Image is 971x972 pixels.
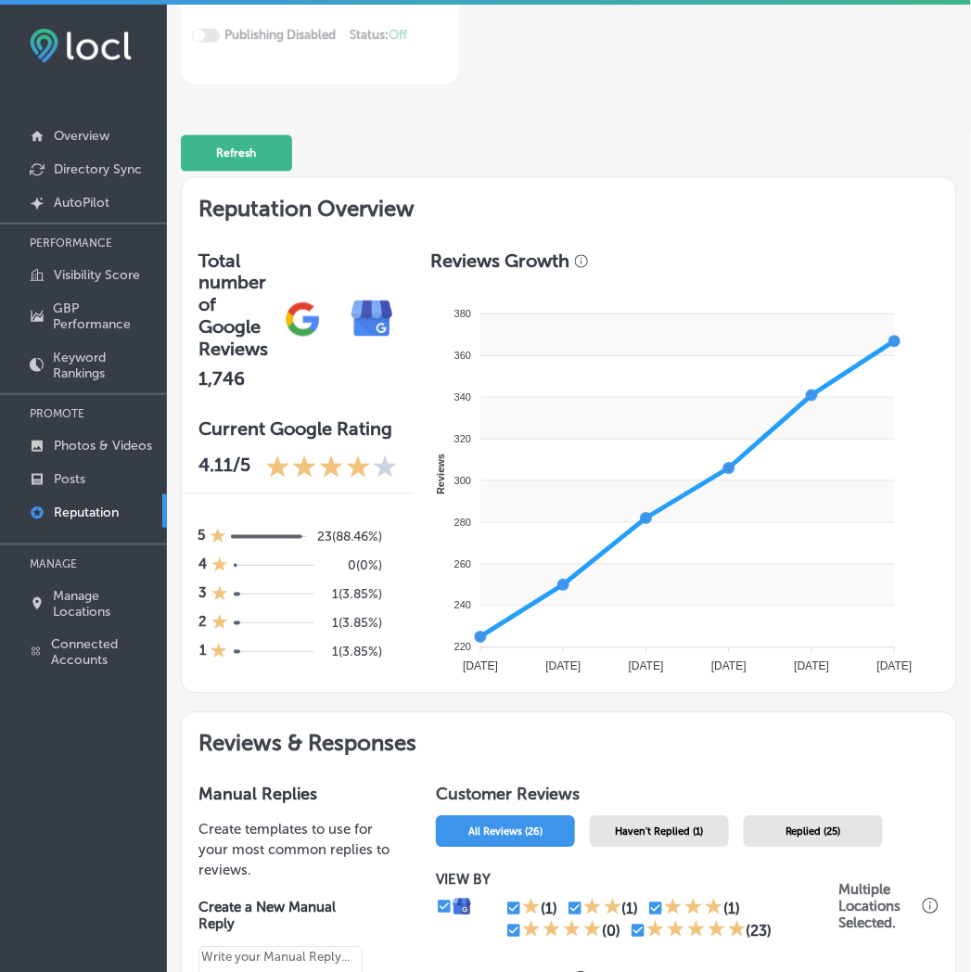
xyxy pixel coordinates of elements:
tspan: 280 [454,517,470,528]
p: Create templates to use for your most common replies to reviews. [198,820,391,881]
div: 1 Star [211,614,228,633]
div: 3 Stars [664,898,723,920]
p: Reputation [54,505,119,520]
tspan: [DATE] [794,659,829,672]
p: Overview [54,128,109,144]
tspan: 340 [454,391,470,403]
p: Manage Locations [54,588,158,620]
h4: 3 [198,585,207,605]
div: 4 Stars [522,920,602,942]
tspan: 260 [454,558,470,569]
h2: Reputation Overview [182,178,956,233]
tspan: [DATE] [463,659,498,672]
h2: Reviews & Responses [182,713,956,768]
tspan: 300 [454,475,470,486]
h5: 1 ( 3.85% ) [325,616,382,632]
span: Haven't Replied (1) [616,826,704,838]
p: VIEW BY [436,872,838,889]
h1: Customer Reviews [436,785,939,811]
div: (1) [541,901,557,918]
div: (23) [747,923,773,940]
div: 1 Star [211,585,228,605]
tspan: [DATE] [876,659,912,672]
button: Refresh [181,135,292,172]
p: Directory Sync [54,161,142,177]
img: fda3e92497d09a02dc62c9cd864e3231.png [30,29,132,63]
tspan: 240 [454,600,470,611]
label: Create a New Manual Reply [198,900,363,933]
span: Replied (25) [786,826,841,838]
h5: 1 ( 3.85% ) [325,587,382,603]
h3: Total number of Google Reviews [198,249,268,361]
img: gPZS+5FD6qPJAAAAABJRU5ErkJggg== [268,285,338,354]
div: 2 Stars [583,898,622,920]
span: All Reviews (26) [468,826,543,838]
h4: 2 [198,614,207,633]
h5: 23 ( 88.46% ) [317,530,382,545]
div: (0) [602,923,620,940]
p: Keyword Rankings [53,350,158,381]
text: Reviews [435,454,446,494]
h3: Reviews Growth [431,249,570,272]
tspan: [DATE] [628,659,663,672]
tspan: 320 [454,433,470,444]
tspan: [DATE] [711,659,747,672]
p: Multiple Locations Selected. [838,882,918,932]
div: 1 Star [211,643,227,662]
h5: 0 ( 0% ) [325,558,382,574]
div: 1 Star [211,556,228,576]
p: Connected Accounts [51,637,158,669]
p: GBP Performance [54,301,158,332]
tspan: 360 [454,350,470,361]
h3: Manual Replies [198,785,391,805]
div: (1) [622,901,639,918]
p: AutoPilot [54,195,109,211]
h3: Current Google Rating [198,418,398,441]
div: 4.11 Stars [265,454,398,482]
h4: 4 [198,556,207,576]
img: e7ababfa220611ac49bdb491a11684a6.png [338,285,407,354]
tspan: [DATE] [545,659,581,672]
h4: 1 [199,643,206,662]
h2: 1,746 [198,368,268,390]
p: Posts [54,471,85,487]
p: 4.11 /5 [198,454,250,482]
div: 1 Star [210,528,226,547]
h5: 1 ( 3.85% ) [325,645,382,660]
h4: 5 [198,528,205,547]
tspan: 220 [454,642,470,653]
div: (1) [723,901,740,918]
div: 5 Stars [646,920,747,942]
tspan: 380 [454,308,470,319]
p: Photos & Videos [54,438,152,454]
div: 1 Star [522,898,541,920]
p: Visibility Score [54,267,140,283]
